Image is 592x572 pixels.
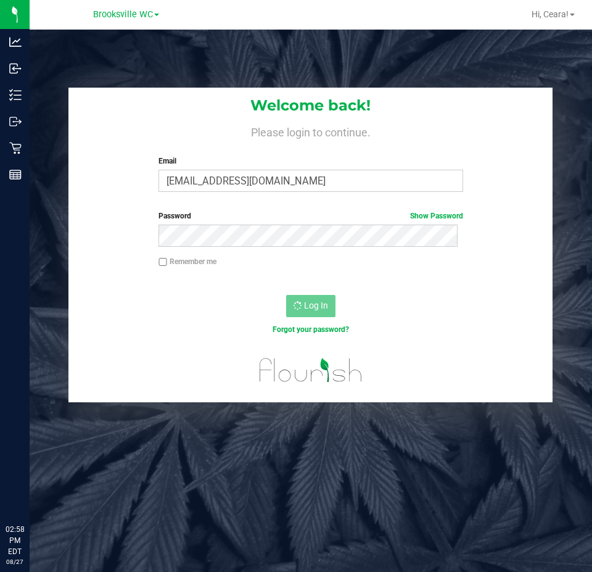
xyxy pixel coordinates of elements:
[9,168,22,181] inline-svg: Reports
[9,115,22,128] inline-svg: Outbound
[273,325,349,334] a: Forgot your password?
[158,212,191,220] span: Password
[158,256,216,267] label: Remember me
[532,9,569,19] span: Hi, Ceara!
[6,524,24,557] p: 02:58 PM EDT
[9,142,22,154] inline-svg: Retail
[9,62,22,75] inline-svg: Inbound
[6,557,24,566] p: 08/27
[158,155,462,167] label: Email
[93,9,153,20] span: Brooksville WC
[250,348,371,392] img: flourish_logo.svg
[410,212,463,220] a: Show Password
[68,123,553,138] h4: Please login to continue.
[9,89,22,101] inline-svg: Inventory
[304,301,328,310] span: Log In
[9,36,22,48] inline-svg: Analytics
[68,97,553,114] h1: Welcome back!
[158,258,167,267] input: Remember me
[286,295,335,317] button: Log In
